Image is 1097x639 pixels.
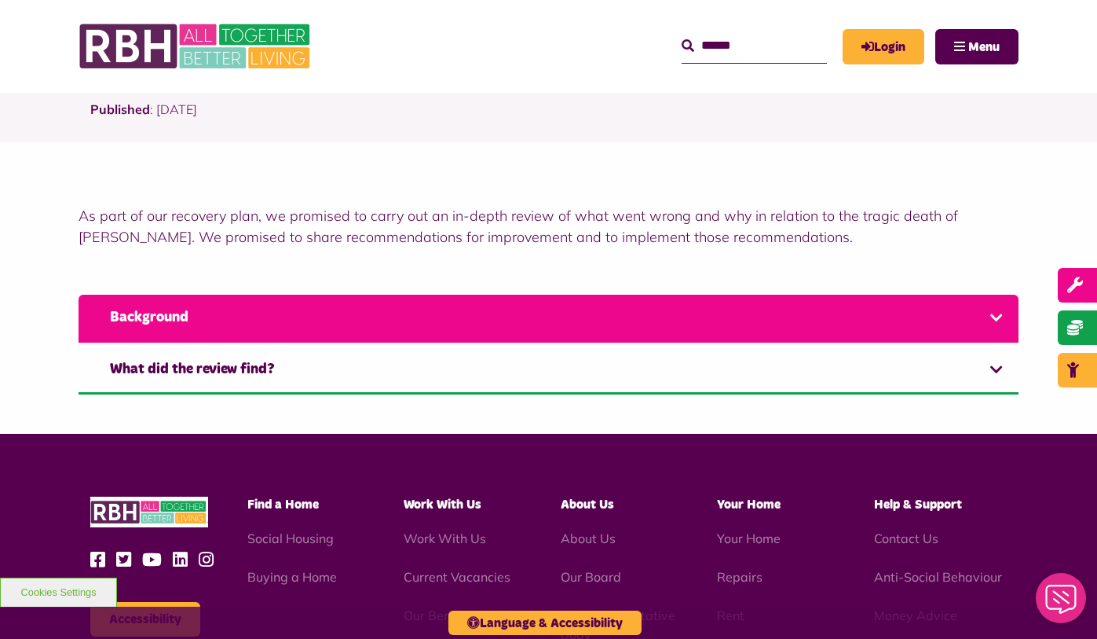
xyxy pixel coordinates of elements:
a: Work With Us [404,531,486,546]
span: Work With Us [404,498,481,511]
a: Anti-Social Behaviour [874,569,1002,585]
span: Find a Home [247,498,319,511]
a: Repairs [717,569,762,585]
a: Social Housing - open in a new tab [247,531,334,546]
a: Current Vacancies [404,569,510,585]
a: Our Board [561,569,621,585]
span: Help & Support [874,498,962,511]
iframe: Netcall Web Assistant for live chat [1026,568,1097,639]
a: Background [79,295,1018,343]
a: Your Home [717,531,781,546]
span: Your Home [717,498,781,511]
button: Accessibility [90,602,200,637]
a: About Us [561,531,616,546]
img: RBH [79,16,314,77]
a: MyRBH [843,29,924,64]
img: RBH [90,497,208,527]
a: What did the review find? [79,347,1018,395]
button: Language & Accessibility [448,611,642,635]
p: : [DATE] [90,100,1007,142]
strong: Published [90,101,150,117]
input: Search [682,29,827,63]
button: Navigation [935,29,1018,64]
a: Buying a Home [247,569,337,585]
a: Contact Us [874,531,938,546]
span: About Us [561,498,614,511]
p: As part of our recovery plan, we promised to carry out an in-depth review of what went wrong and ... [79,205,1018,248]
span: Menu [968,41,1000,53]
